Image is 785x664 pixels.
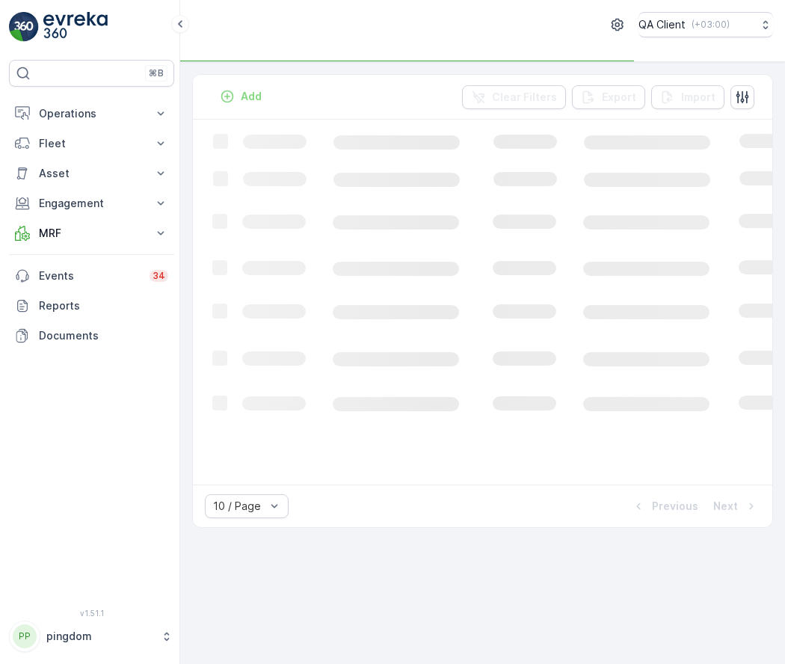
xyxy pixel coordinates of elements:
[39,166,144,181] p: Asset
[9,261,174,291] a: Events34
[13,624,37,648] div: PP
[9,12,39,42] img: logo
[46,629,153,644] p: pingdom
[713,499,738,514] p: Next
[9,321,174,351] a: Documents
[652,499,698,514] p: Previous
[9,188,174,218] button: Engagement
[462,85,566,109] button: Clear Filters
[43,12,108,42] img: logo_light-DOdMpM7g.png
[9,609,174,618] span: v 1.51.1
[39,268,141,283] p: Events
[712,497,760,515] button: Next
[492,90,557,105] p: Clear Filters
[39,226,144,241] p: MRF
[638,17,686,32] p: QA Client
[9,129,174,159] button: Fleet
[9,99,174,129] button: Operations
[39,298,168,313] p: Reports
[39,196,144,211] p: Engagement
[9,218,174,248] button: MRF
[241,89,262,104] p: Add
[9,159,174,188] button: Asset
[681,90,715,105] p: Import
[651,85,724,109] button: Import
[629,497,700,515] button: Previous
[638,12,773,37] button: QA Client(+03:00)
[572,85,645,109] button: Export
[153,270,165,282] p: 34
[9,621,174,652] button: PPpingdom
[692,19,730,31] p: ( +03:00 )
[39,328,168,343] p: Documents
[149,67,164,79] p: ⌘B
[39,136,144,151] p: Fleet
[214,87,268,105] button: Add
[39,106,144,121] p: Operations
[9,291,174,321] a: Reports
[602,90,636,105] p: Export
